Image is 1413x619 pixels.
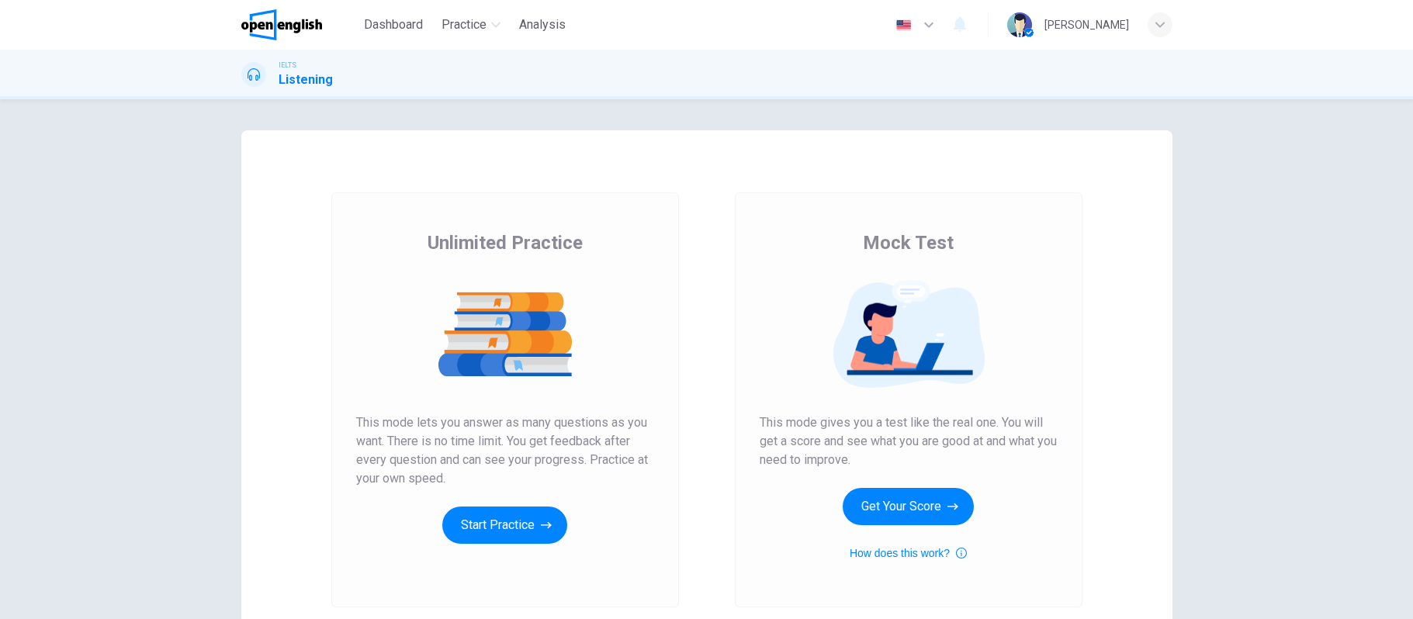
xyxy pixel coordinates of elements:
span: Practice [442,16,487,34]
button: Practice [435,11,507,39]
span: IELTS [279,60,296,71]
div: [PERSON_NAME] [1044,16,1129,34]
a: OpenEnglish logo [241,9,358,40]
button: Start Practice [442,507,567,544]
img: Profile picture [1007,12,1032,37]
img: en [894,19,913,31]
button: Dashboard [358,11,429,39]
span: Dashboard [364,16,423,34]
span: Mock Test [863,230,954,255]
button: Analysis [513,11,572,39]
span: This mode gives you a test like the real one. You will get a score and see what you are good at a... [760,413,1058,469]
button: Get Your Score [843,488,974,525]
span: Unlimited Practice [428,230,583,255]
button: How does this work? [850,544,967,562]
h1: Listening [279,71,333,89]
img: OpenEnglish logo [241,9,323,40]
span: This mode lets you answer as many questions as you want. There is no time limit. You get feedback... [356,413,654,488]
span: Analysis [519,16,566,34]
